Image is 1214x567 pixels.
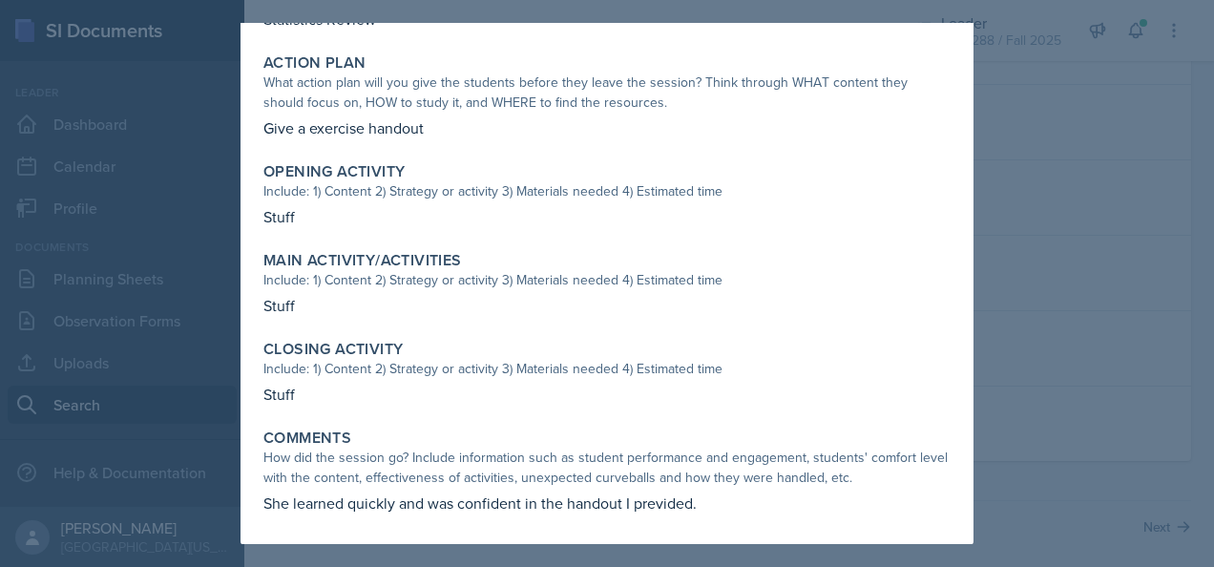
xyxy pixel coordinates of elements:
label: Opening Activity [263,162,405,181]
p: Stuff [263,294,951,317]
div: What action plan will you give the students before they leave the session? Think through WHAT con... [263,73,951,113]
div: Include: 1) Content 2) Strategy or activity 3) Materials needed 4) Estimated time [263,359,951,379]
div: How did the session go? Include information such as student performance and engagement, students'... [263,448,951,488]
div: Include: 1) Content 2) Strategy or activity 3) Materials needed 4) Estimated time [263,181,951,201]
div: Include: 1) Content 2) Strategy or activity 3) Materials needed 4) Estimated time [263,270,951,290]
p: Stuff [263,205,951,228]
label: Action Plan [263,53,366,73]
p: Give a exercise handout [263,116,951,139]
label: Main Activity/Activities [263,251,462,270]
p: She learned quickly and was confident in the handout I previded. [263,492,951,514]
label: Closing Activity [263,340,403,359]
p: Stuff [263,383,951,406]
label: Comments [263,429,351,448]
